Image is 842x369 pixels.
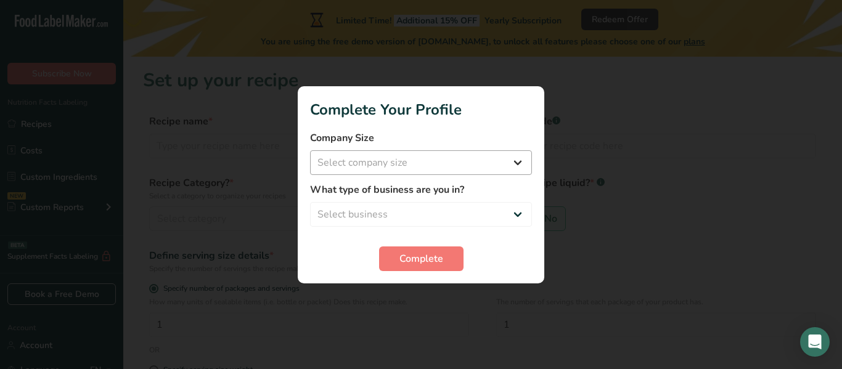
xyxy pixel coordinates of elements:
h1: Complete Your Profile [310,99,532,121]
label: What type of business are you in? [310,182,532,197]
label: Company Size [310,131,532,145]
div: Open Intercom Messenger [800,327,830,357]
span: Complete [399,251,443,266]
button: Complete [379,246,464,271]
